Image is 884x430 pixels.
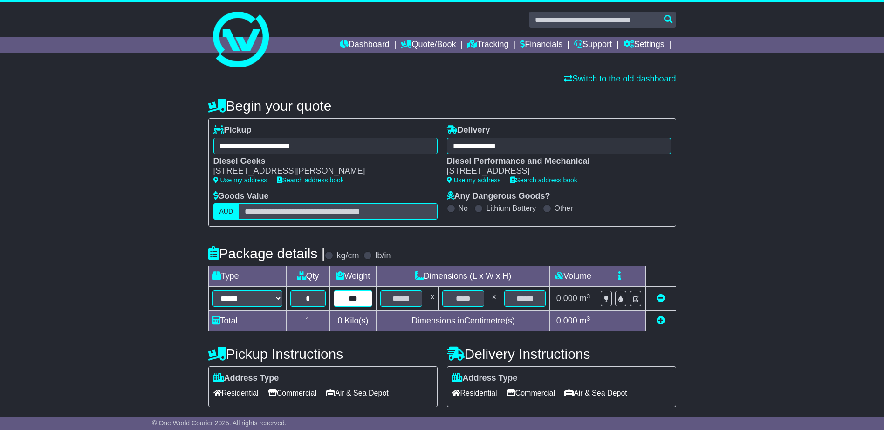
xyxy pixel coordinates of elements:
[507,386,555,400] span: Commercial
[213,166,428,176] div: [STREET_ADDRESS][PERSON_NAME]
[336,251,359,261] label: kg/cm
[447,125,490,135] label: Delivery
[286,311,329,331] td: 1
[208,266,286,287] td: Type
[340,37,390,53] a: Dashboard
[556,294,577,303] span: 0.000
[268,386,316,400] span: Commercial
[213,176,267,184] a: Use my address
[447,156,662,167] div: Diesel Performance and Mechanical
[337,316,342,325] span: 0
[329,311,377,331] td: Kilo(s)
[213,191,269,202] label: Goods Value
[564,74,676,83] a: Switch to the old dashboard
[326,386,389,400] span: Air & Sea Depot
[208,311,286,331] td: Total
[452,386,497,400] span: Residential
[426,287,439,311] td: x
[467,37,508,53] a: Tracking
[401,37,456,53] a: Quote/Book
[452,373,518,383] label: Address Type
[556,316,577,325] span: 0.000
[208,246,325,261] h4: Package details |
[510,176,577,184] a: Search address book
[277,176,344,184] a: Search address book
[213,203,240,220] label: AUD
[488,287,500,311] td: x
[286,266,329,287] td: Qty
[657,294,665,303] a: Remove this item
[459,204,468,213] label: No
[580,294,590,303] span: m
[447,191,550,202] label: Any Dangerous Goods?
[657,316,665,325] a: Add new item
[213,156,428,167] div: Diesel Geeks
[587,293,590,300] sup: 3
[208,346,438,362] h4: Pickup Instructions
[564,386,627,400] span: Air & Sea Depot
[213,386,259,400] span: Residential
[375,251,391,261] label: lb/in
[208,98,676,114] h4: Begin your quote
[213,125,252,135] label: Pickup
[486,204,536,213] label: Lithium Battery
[555,204,573,213] label: Other
[624,37,665,53] a: Settings
[152,419,287,427] span: © One World Courier 2025. All rights reserved.
[447,176,501,184] a: Use my address
[550,266,596,287] td: Volume
[377,266,550,287] td: Dimensions (L x W x H)
[329,266,377,287] td: Weight
[574,37,612,53] a: Support
[447,166,662,176] div: [STREET_ADDRESS]
[580,316,590,325] span: m
[447,346,676,362] h4: Delivery Instructions
[520,37,562,53] a: Financials
[377,311,550,331] td: Dimensions in Centimetre(s)
[213,373,279,383] label: Address Type
[587,315,590,322] sup: 3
